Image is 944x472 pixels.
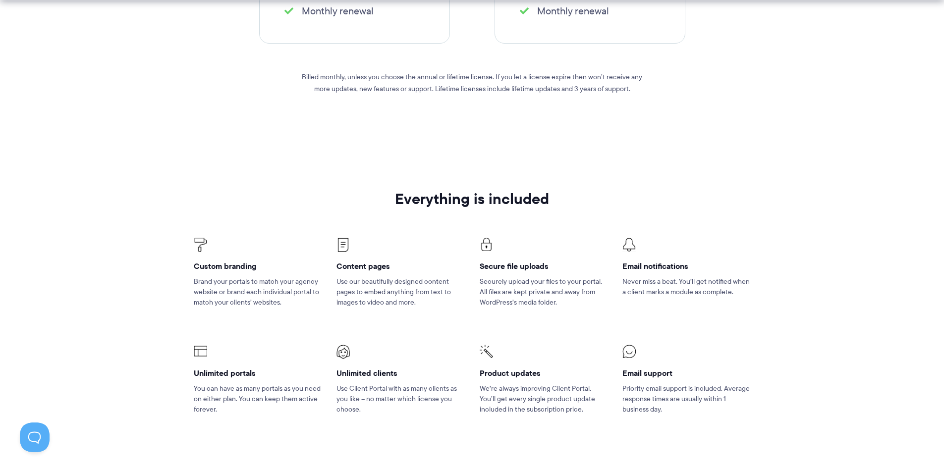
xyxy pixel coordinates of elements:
li: Monthly renewal [520,4,660,18]
h4: Unlimited clients [336,368,464,378]
li: Monthly renewal [284,4,425,18]
img: Client Portal Icon [622,238,636,252]
iframe: Toggle Customer Support [20,422,50,452]
p: Use our beautifully designed content pages to embed anything from text to images to video and more. [336,276,464,308]
h4: Email support [622,368,750,378]
p: Billed monthly, unless you choose the annual or lifetime license. If you let a license expire the... [294,71,651,95]
img: Client Portal Icons [480,238,493,251]
h4: Content pages [336,261,464,271]
img: Client Portal Icons [336,238,350,252]
p: Priority email support is included. Average response times are usually within 1 business day. [622,383,750,415]
h4: Custom branding [194,261,322,271]
h2: Everything is included [194,191,750,207]
p: Securely upload your files to your portal. All files are kept private and away from WordPress’s m... [480,276,608,308]
img: Client Portal Icons [194,345,207,358]
p: Brand your portals to match your agency website or brand each individual portal to match your cli... [194,276,322,308]
img: Client Portal Icons [480,345,493,358]
h4: Unlimited portals [194,368,322,378]
p: Use Client Portal with as many clients as you like – no matter which license you choose. [336,383,464,415]
p: Never miss a beat. You’ll get notified when a client marks a module as complete. [622,276,750,297]
img: Client Portal Icons [336,345,350,359]
h4: Product updates [480,368,608,378]
img: Client Portal Icons [194,238,207,252]
p: You can have as many portals as you need on either plan. You can keep them active forever. [194,383,322,415]
h4: Secure file uploads [480,261,608,271]
p: We’re always improving Client Portal. You’ll get every single product update included in the subs... [480,383,608,415]
h4: Email notifications [622,261,750,271]
img: Client Portal Icons [622,345,636,358]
